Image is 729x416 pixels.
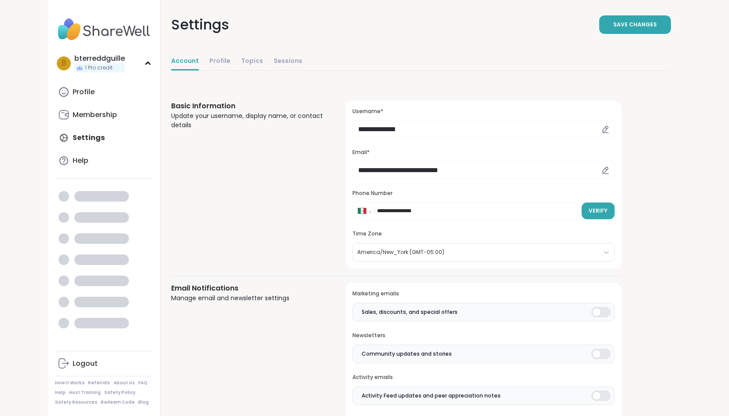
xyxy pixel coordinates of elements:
a: Safety Policy [104,390,136,396]
span: 1 Pro credit [85,64,113,72]
h3: Activity emails [352,374,614,381]
a: Membership [55,104,153,125]
div: bterreddguille [74,54,125,63]
a: Help [55,390,66,396]
div: Help [73,156,88,166]
a: FAQ [138,380,147,386]
h3: Basic Information [171,101,325,111]
h3: Phone Number [352,190,614,197]
span: Community updates and stories [362,350,452,358]
h3: Newsletters [352,332,614,339]
img: ShareWell Nav Logo [55,14,153,45]
a: How It Works [55,380,84,386]
a: Redeem Code [101,399,135,405]
a: Referrals [88,380,110,386]
a: Host Training [69,390,101,396]
span: Sales, discounts, and special offers [362,308,458,316]
a: Logout [55,353,153,374]
a: About Us [114,380,135,386]
a: Profile [55,81,153,103]
div: Profile [73,87,95,97]
a: Safety Resources [55,399,97,405]
div: Membership [73,110,117,120]
h3: Username* [352,108,614,115]
span: b [62,58,66,69]
h3: Marketing emails [352,290,614,298]
a: Blog [138,399,149,405]
span: Verify [589,207,608,215]
a: Help [55,150,153,171]
a: Topics [241,53,263,70]
span: Save Changes [613,21,657,29]
div: Logout [73,359,98,368]
h3: Email* [352,149,614,156]
button: Save Changes [599,15,671,34]
div: Update your username, display name, or contact details [171,111,325,130]
span: Activity Feed updates and peer appreciation notes [362,392,501,400]
div: Settings [171,14,229,35]
a: Sessions [274,53,302,70]
a: Account [171,53,199,70]
div: Manage email and newsletter settings [171,294,325,303]
h3: Email Notifications [171,283,325,294]
button: Verify [582,202,615,219]
a: Profile [209,53,231,70]
h3: Time Zone [352,230,614,238]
